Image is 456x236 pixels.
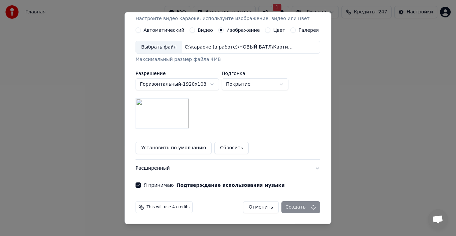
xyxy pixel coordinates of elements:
p: Настройте видео караоке: используйте изображение, видео или цвет [136,15,309,22]
label: Видео [198,28,213,32]
div: Выбрать файл [136,41,182,53]
label: Разрешение [136,71,219,76]
button: Расширенный [136,160,320,177]
button: ВидеоНастройте видео караоке: используйте изображение, видео или цвет [136,1,320,27]
label: Подгонка [222,71,288,76]
label: Галерея [299,28,319,32]
div: C:\караоке (в работе)\НОВЫЙ БАТЛ\Картинки\2025-04-20_13-13-27.png [182,44,295,51]
button: Отменить [243,201,279,213]
label: Цвет [273,28,285,32]
label: Изображение [226,28,260,32]
label: Автоматический [144,28,184,32]
button: Сбросить [215,142,249,154]
label: Я принимаю [144,183,285,187]
button: Установить по умолчанию [136,142,212,154]
div: Максимальный размер файла 4MB [136,56,320,63]
div: ВидеоНастройте видео караоке: используйте изображение, видео или цвет [136,27,320,159]
div: Видео [136,6,309,22]
span: This will use 4 credits [147,205,190,210]
button: Я принимаю [177,183,285,187]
